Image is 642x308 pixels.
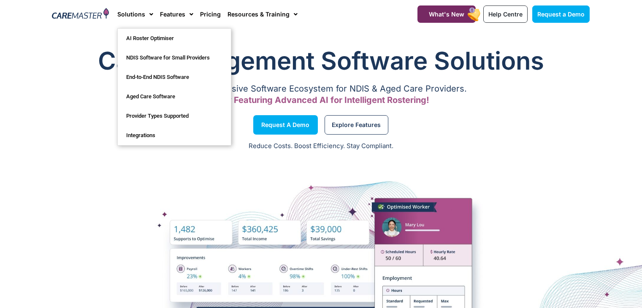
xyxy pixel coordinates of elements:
a: End-to-End NDIS Software [118,68,231,87]
a: Request a Demo [532,5,590,23]
a: What's New [417,5,476,23]
p: A Comprehensive Software Ecosystem for NDIS & Aged Care Providers. [52,86,590,92]
a: Integrations [118,126,231,145]
span: Now Featuring Advanced AI for Intelligent Rostering! [213,95,429,105]
a: Request a Demo [253,115,318,135]
p: Reduce Costs. Boost Efficiency. Stay Compliant. [5,141,637,151]
ul: Solutions [117,28,231,146]
span: Explore Features [332,123,381,127]
a: Aged Care Software [118,87,231,106]
a: NDIS Software for Small Providers [118,48,231,68]
span: Request a Demo [537,11,585,18]
h1: Care Management Software Solutions [52,44,590,78]
span: What's New [429,11,464,18]
a: Help Centre [483,5,528,23]
a: AI Roster Optimiser [118,29,231,48]
a: Explore Features [325,115,388,135]
a: Provider Types Supported [118,106,231,126]
span: Request a Demo [261,123,309,127]
img: CareMaster Logo [52,8,109,21]
span: Help Centre [488,11,523,18]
